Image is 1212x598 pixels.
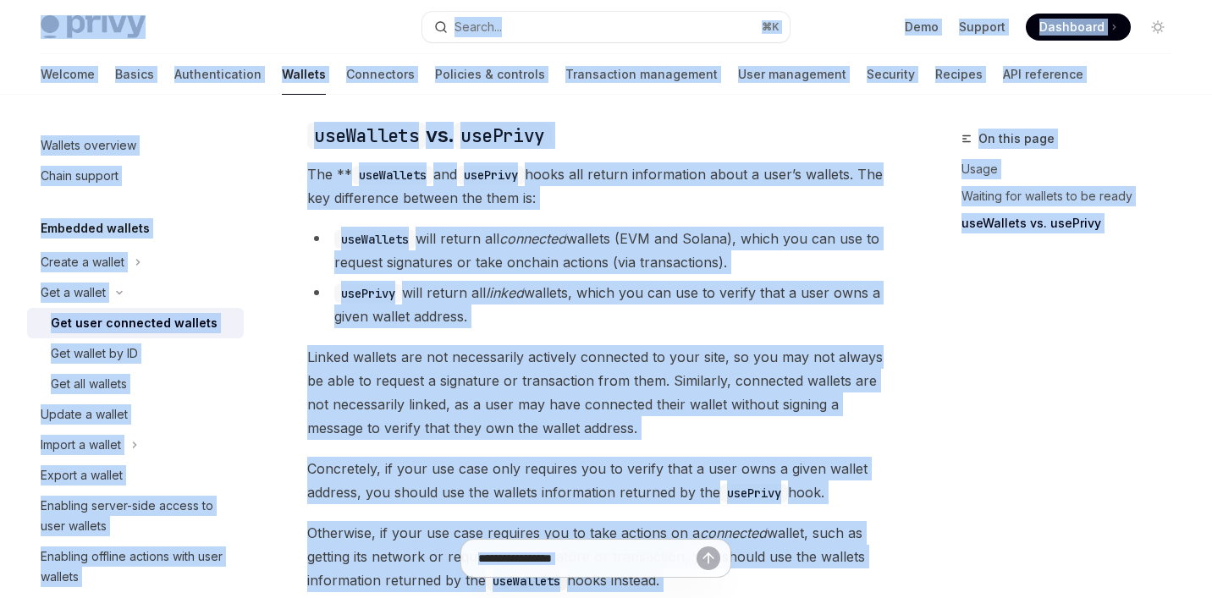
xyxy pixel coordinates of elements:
[27,541,244,592] a: Enabling offline actions with user wallets
[41,435,121,455] div: Import a wallet
[1026,14,1131,41] a: Dashboard
[334,230,416,249] code: useWallets
[738,54,846,95] a: User management
[41,218,150,239] h5: Embedded wallets
[454,17,502,37] div: Search...
[174,54,262,95] a: Authentication
[27,369,244,399] a: Get all wallets
[935,54,983,95] a: Recipes
[762,20,780,34] span: ⌘ K
[454,123,551,149] code: usePrivy
[435,54,545,95] a: Policies & controls
[720,484,788,502] code: usePrivy
[51,313,218,333] div: Get user connected wallets
[51,343,138,364] div: Get wallet by ID
[41,404,128,425] div: Update a wallet
[565,54,718,95] a: Transaction management
[961,183,1185,210] a: Waiting for wallets to be ready
[486,284,524,301] em: linked
[307,281,884,328] li: will return all wallets, which you can use to verify that a user owns a given wallet address.
[41,166,118,186] div: Chain support
[905,19,939,36] a: Demo
[352,166,433,184] code: useWallets
[27,277,244,308] button: Toggle Get a wallet section
[41,15,146,39] img: light logo
[700,524,767,541] em: connected
[961,210,1185,237] a: useWallets vs. usePrivy
[27,430,244,460] button: Toggle Import a wallet section
[41,252,124,272] div: Create a wallet
[41,283,106,303] div: Get a wallet
[1144,14,1171,41] button: Toggle dark mode
[961,156,1185,183] a: Usage
[27,399,244,430] a: Update a wallet
[27,130,244,161] a: Wallets overview
[41,546,234,587] div: Enabling offline actions with user wallets
[478,540,697,577] input: Ask a question...
[27,308,244,338] a: Get user connected wallets
[115,54,154,95] a: Basics
[1039,19,1105,36] span: Dashboard
[307,227,884,274] li: will return all wallets (EVM and Solana), which you can use to request signatures or take onchain...
[307,123,426,149] code: useWallets
[346,54,415,95] a: Connectors
[41,496,234,536] div: Enabling server-side access to user wallets
[307,122,551,149] span: vs.
[959,19,1005,36] a: Support
[1003,54,1083,95] a: API reference
[307,521,884,592] span: Otherwise, if your use case requires you to take actions on a wallet, such as getting its network...
[27,247,244,277] button: Toggle Create a wallet section
[307,457,884,504] span: Concretely, if your use case only requires you to verify that a user owns a given wallet address,...
[422,12,791,42] button: Open search
[697,546,720,570] button: Send message
[27,161,244,191] a: Chain support
[41,465,123,486] div: Export a wallet
[978,129,1055,149] span: On this page
[41,135,136,156] div: Wallets overview
[27,338,244,369] a: Get wallet by ID
[307,345,884,440] span: Linked wallets are not necessarily actively connected to your site, so you may not always be able...
[867,54,915,95] a: Security
[51,374,127,394] div: Get all wallets
[41,54,95,95] a: Welcome
[282,54,326,95] a: Wallets
[334,284,402,303] code: usePrivy
[27,460,244,491] a: Export a wallet
[499,230,566,247] em: connected
[457,166,525,184] code: usePrivy
[27,491,244,541] a: Enabling server-side access to user wallets
[307,162,884,210] span: The ** and hooks all return information about a user’s wallets. The key difference between the th...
